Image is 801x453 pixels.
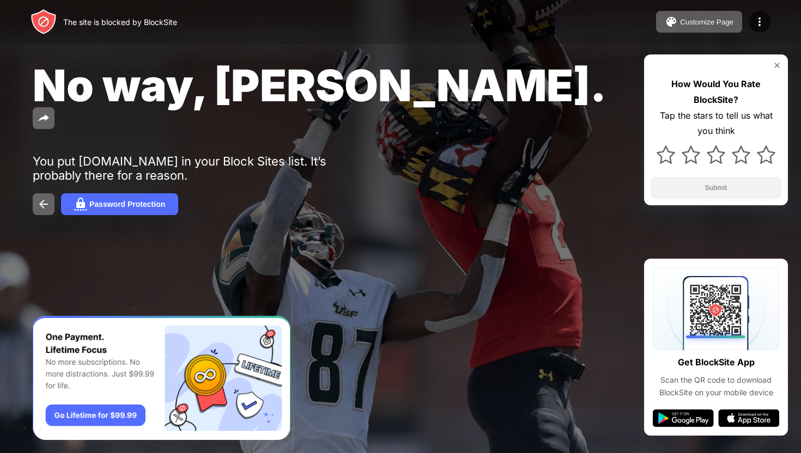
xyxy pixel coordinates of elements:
img: password.svg [74,198,87,211]
img: qrcode.svg [653,267,779,350]
div: Get BlockSite App [678,354,755,370]
img: star.svg [707,145,725,164]
iframe: Banner [33,316,290,440]
img: star.svg [657,145,675,164]
div: Scan the QR code to download BlockSite on your mobile device [653,374,779,399]
div: The site is blocked by BlockSite [63,17,177,27]
img: back.svg [37,198,50,211]
img: app-store.svg [718,409,779,427]
img: share.svg [37,112,50,125]
div: You put [DOMAIN_NAME] in your Block Sites list. It’s probably there for a reason. [33,154,369,182]
img: star.svg [682,145,700,164]
img: menu-icon.svg [753,15,766,28]
button: Submit [651,177,781,199]
img: google-play.svg [653,409,714,427]
img: star.svg [757,145,775,164]
button: Customize Page [656,11,742,33]
div: Tap the stars to tell us what you think [651,108,781,139]
img: star.svg [732,145,750,164]
img: header-logo.svg [31,9,57,35]
div: Customize Page [680,18,733,26]
img: pallet.svg [665,15,678,28]
div: Password Protection [89,200,165,209]
button: Password Protection [61,193,178,215]
span: No way, [PERSON_NAME]. [33,59,606,112]
div: How Would You Rate BlockSite? [651,76,781,108]
img: rate-us-close.svg [773,61,781,70]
